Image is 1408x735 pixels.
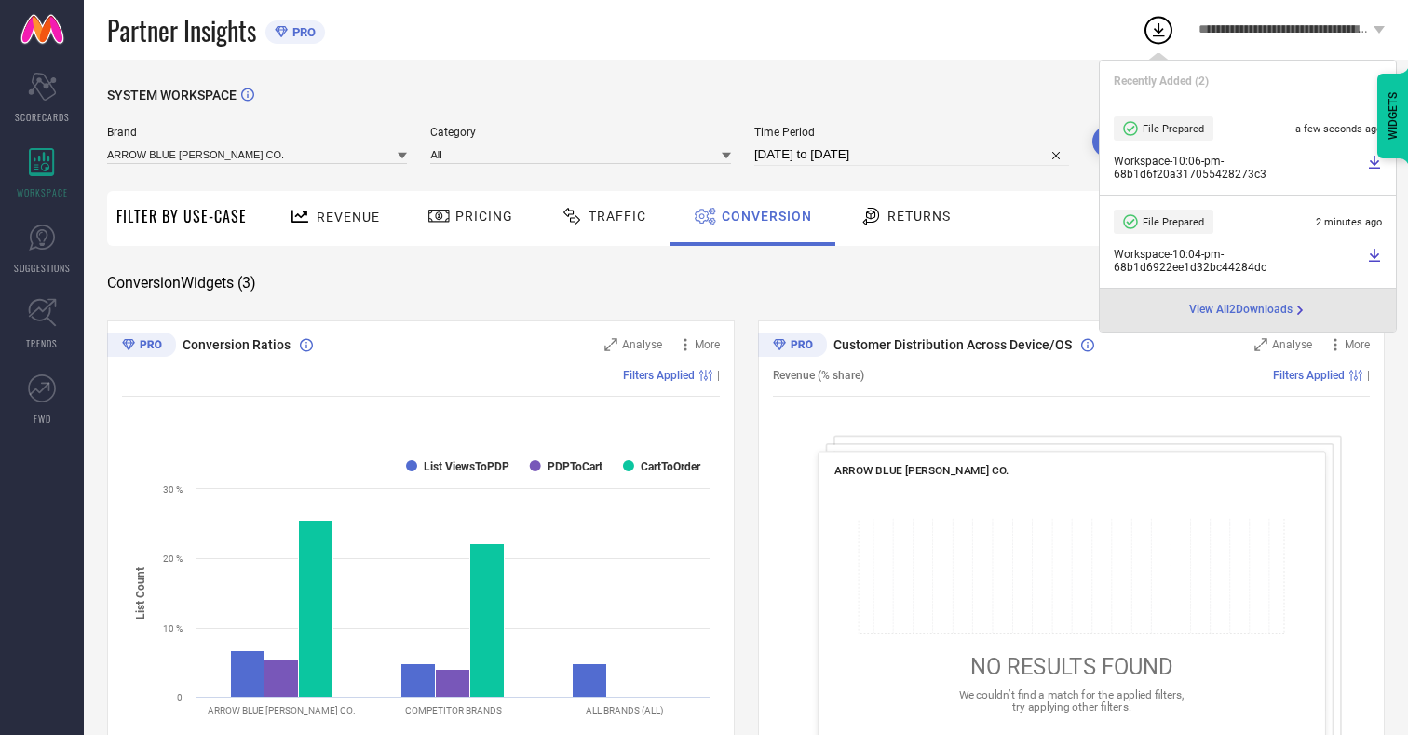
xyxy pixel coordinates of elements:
[833,337,1072,352] span: Customer Distribution Across Device/OS
[604,338,617,351] svg: Zoom
[833,464,1009,477] span: ARROW BLUE [PERSON_NAME] CO.
[622,338,662,351] span: Analyse
[722,209,812,224] span: Conversion
[1254,338,1267,351] svg: Zoom
[1272,338,1312,351] span: Analyse
[288,25,316,39] span: PRO
[107,11,256,49] span: Partner Insights
[34,412,51,426] span: FWD
[1273,369,1345,382] span: Filters Applied
[1143,123,1204,135] span: File Prepared
[717,369,720,382] span: |
[455,209,513,224] span: Pricing
[1114,75,1209,88] span: Recently Added ( 2 )
[134,566,147,619] tspan: List Count
[1092,126,1193,157] button: Search
[26,336,58,350] span: TRENDS
[107,333,176,361] div: Premium
[17,185,68,199] span: WORKSPACE
[958,688,1184,714] span: We couldn’t find a match for the applied filters, try applying other filters.
[589,209,646,224] span: Traffic
[773,369,864,382] span: Revenue (% share)
[116,205,247,227] span: Filter By Use-Case
[107,126,407,139] span: Brand
[623,369,695,382] span: Filters Applied
[1114,155,1362,181] span: Workspace - 10:06-pm - 68b1d6f20a317055428273c3
[641,460,701,473] text: CartToOrder
[887,209,951,224] span: Returns
[1367,155,1382,181] a: Download
[208,705,356,715] text: ARROW BLUE [PERSON_NAME] CO.
[586,705,663,715] text: ALL BRANDS (ALL)
[754,126,1069,139] span: Time Period
[1114,248,1362,274] span: Workspace - 10:04-pm - 68b1d6922ee1d32bc44284dc
[317,210,380,225] span: Revenue
[695,338,720,351] span: More
[183,337,291,352] span: Conversion Ratios
[1143,216,1204,228] span: File Prepared
[424,460,509,473] text: List ViewsToPDP
[15,110,70,124] span: SCORECARDS
[163,623,183,633] text: 10 %
[758,333,827,361] div: Premium
[107,274,256,293] span: Conversion Widgets ( 3 )
[14,261,71,275] span: SUGGESTIONS
[969,654,1172,680] span: NO RESULTS FOUND
[1189,303,1307,318] div: Open download page
[163,484,183,495] text: 30 %
[1189,303,1307,318] a: View All2Downloads
[1367,248,1382,274] a: Download
[1367,369,1370,382] span: |
[1295,123,1382,135] span: a few seconds ago
[107,88,237,102] span: SYSTEM WORKSPACE
[1142,13,1175,47] div: Open download list
[1345,338,1370,351] span: More
[177,692,183,702] text: 0
[1316,216,1382,228] span: 2 minutes ago
[405,705,502,715] text: COMPETITOR BRANDS
[548,460,602,473] text: PDPToCart
[1189,303,1293,318] span: View All 2 Downloads
[430,126,730,139] span: Category
[163,553,183,564] text: 20 %
[754,143,1069,166] input: Select time period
